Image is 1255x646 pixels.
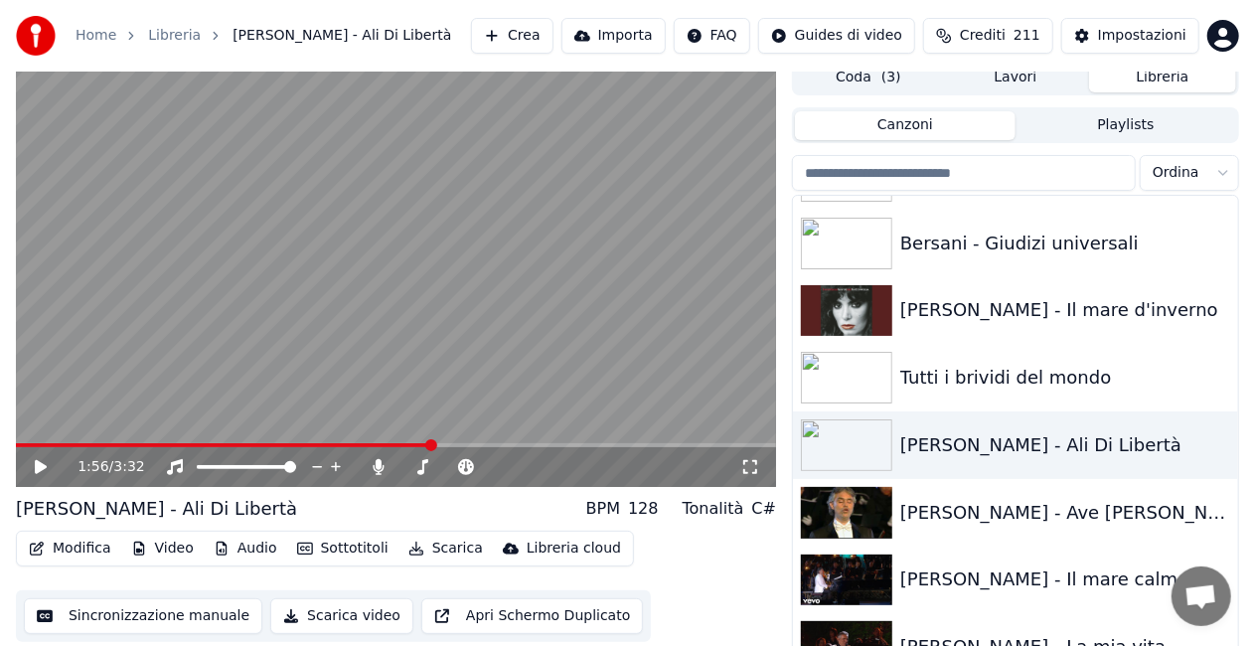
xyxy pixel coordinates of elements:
[24,598,262,634] button: Sincronizzazione manuale
[1172,566,1231,626] a: Aprire la chat
[795,111,1016,140] button: Canzoni
[900,296,1230,324] div: [PERSON_NAME] - Il mare d'inverno
[1153,163,1199,183] span: Ordina
[900,499,1230,527] div: [PERSON_NAME] - Ave [PERSON_NAME]
[900,431,1230,459] div: [PERSON_NAME] - Ali Di Libertà
[1016,111,1236,140] button: Playlists
[674,18,750,54] button: FAQ
[1098,26,1186,46] div: Impostazioni
[923,18,1053,54] button: Crediti211
[78,457,108,477] span: 1:56
[795,64,942,92] button: Coda
[76,26,116,46] a: Home
[881,68,901,87] span: ( 3 )
[1014,26,1040,46] span: 211
[233,26,451,46] span: [PERSON_NAME] - Ali Di Libertà
[561,18,666,54] button: Importa
[527,539,621,559] div: Libreria cloud
[900,565,1230,593] div: [PERSON_NAME] - Il mare calmo della sera
[758,18,915,54] button: Guides di video
[148,26,201,46] a: Libreria
[900,230,1230,257] div: Bersani - Giudizi universali
[270,598,413,634] button: Scarica video
[628,497,659,521] div: 128
[751,497,776,521] div: C#
[960,26,1006,46] span: Crediti
[206,535,285,563] button: Audio
[683,497,744,521] div: Tonalità
[76,26,451,46] nav: breadcrumb
[16,495,297,523] div: [PERSON_NAME] - Ali Di Libertà
[586,497,620,521] div: BPM
[900,364,1230,392] div: Tutti i brividi del mondo
[113,457,144,477] span: 3:32
[21,535,119,563] button: Modifica
[421,598,643,634] button: Apri Schermo Duplicato
[16,16,56,56] img: youka
[1061,18,1199,54] button: Impostazioni
[78,457,125,477] div: /
[123,535,202,563] button: Video
[289,535,396,563] button: Sottotitoli
[1089,64,1236,92] button: Libreria
[400,535,491,563] button: Scarica
[471,18,552,54] button: Crea
[942,64,1089,92] button: Lavori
